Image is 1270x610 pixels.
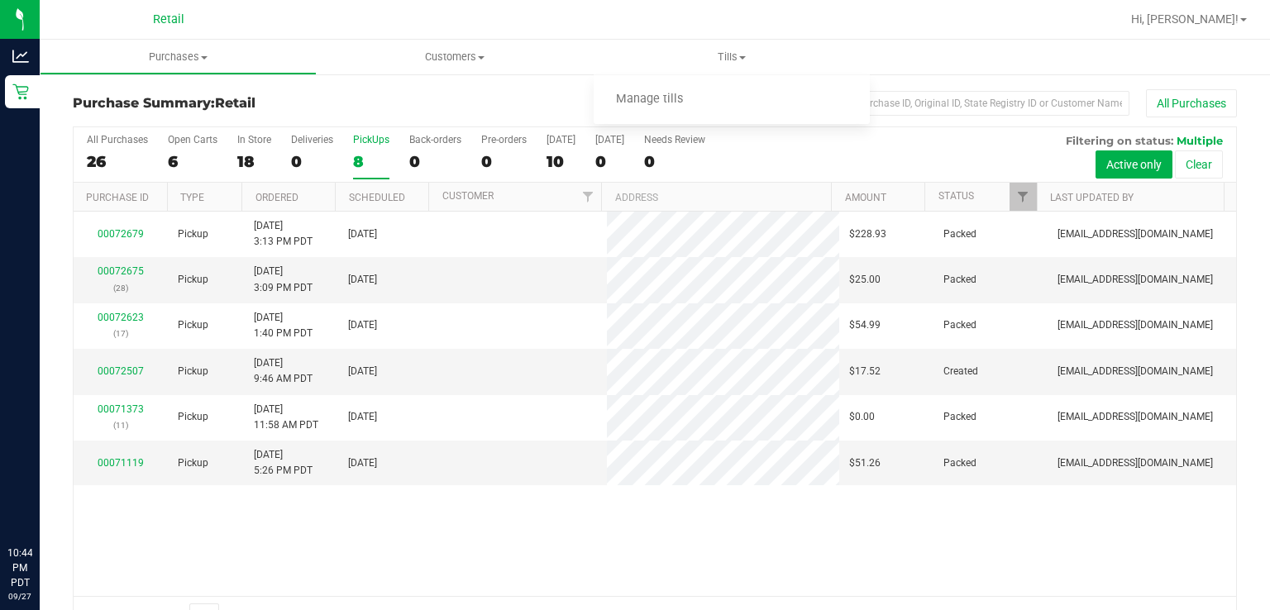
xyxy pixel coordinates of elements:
a: Type [180,192,204,203]
span: Packed [943,272,976,288]
span: Filtering on status: [1066,134,1173,147]
a: Tills Manage tills [594,40,871,74]
a: 00071373 [98,403,144,415]
h3: Purchase Summary: [73,96,461,111]
span: [DATE] [348,409,377,425]
button: All Purchases [1146,89,1237,117]
button: Clear [1175,150,1223,179]
div: Open Carts [168,134,217,145]
div: Pre-orders [481,134,527,145]
div: In Store [237,134,271,145]
span: [DATE] [348,272,377,288]
a: Amount [845,192,886,203]
div: Deliveries [291,134,333,145]
span: $51.26 [849,455,881,471]
span: [DATE] [348,226,377,242]
span: Packed [943,226,976,242]
div: [DATE] [595,134,624,145]
p: (28) [84,280,158,296]
input: Search Purchase ID, Original ID, State Registry ID or Customer Name... [799,91,1129,116]
a: 00072507 [98,365,144,377]
a: 00072679 [98,228,144,240]
a: Filter [1010,183,1037,211]
span: Multiple [1177,134,1223,147]
a: Last Updated By [1050,192,1134,203]
a: 00071119 [98,457,144,469]
inline-svg: Analytics [12,48,29,64]
span: Retail [153,12,184,26]
div: 0 [409,152,461,171]
span: [DATE] 11:58 AM PDT [254,402,318,433]
p: 09/27 [7,590,32,603]
span: [EMAIL_ADDRESS][DOMAIN_NAME] [1058,409,1213,425]
span: [EMAIL_ADDRESS][DOMAIN_NAME] [1058,317,1213,333]
a: 00072623 [98,312,144,323]
div: 6 [168,152,217,171]
div: 0 [644,152,705,171]
a: Customers [317,40,594,74]
span: [DATE] [348,455,377,471]
span: Packed [943,455,976,471]
iframe: Resource center [17,478,66,527]
span: Created [943,364,978,379]
span: Pickup [178,317,208,333]
a: Purchase ID [86,192,149,203]
div: 10 [547,152,575,171]
span: Pickup [178,409,208,425]
a: Ordered [255,192,298,203]
div: 8 [353,152,389,171]
div: All Purchases [87,134,148,145]
span: [DATE] 1:40 PM PDT [254,310,313,341]
div: PickUps [353,134,389,145]
a: Customer [442,190,494,202]
span: Pickup [178,455,208,471]
span: [EMAIL_ADDRESS][DOMAIN_NAME] [1058,226,1213,242]
button: Active only [1096,150,1172,179]
inline-svg: Retail [12,83,29,100]
span: $54.99 [849,317,881,333]
div: Back-orders [409,134,461,145]
span: Tills [594,50,871,64]
a: 00072675 [98,265,144,277]
span: [DATE] [348,364,377,379]
span: Customers [317,50,593,64]
div: [DATE] [547,134,575,145]
span: $17.52 [849,364,881,379]
div: 0 [595,152,624,171]
span: Pickup [178,272,208,288]
span: [EMAIL_ADDRESS][DOMAIN_NAME] [1058,455,1213,471]
span: [DATE] 3:13 PM PDT [254,218,313,250]
span: [EMAIL_ADDRESS][DOMAIN_NAME] [1058,272,1213,288]
a: Status [938,190,974,202]
span: Pickup [178,364,208,379]
p: (17) [84,326,158,341]
a: Filter [574,183,601,211]
span: [DATE] 5:26 PM PDT [254,447,313,479]
span: [DATE] 9:46 AM PDT [254,355,313,387]
th: Address [601,183,831,212]
span: Pickup [178,226,208,242]
span: [DATE] [348,317,377,333]
span: Hi, [PERSON_NAME]! [1131,12,1239,26]
span: Manage tills [594,93,705,107]
span: $25.00 [849,272,881,288]
span: [DATE] 3:09 PM PDT [254,264,313,295]
span: Purchases [41,50,316,64]
div: 26 [87,152,148,171]
span: $228.93 [849,226,886,242]
a: Scheduled [349,192,405,203]
span: Retail [215,95,255,111]
div: Needs Review [644,134,705,145]
div: 0 [481,152,527,171]
span: [EMAIL_ADDRESS][DOMAIN_NAME] [1058,364,1213,379]
span: Packed [943,317,976,333]
div: 18 [237,152,271,171]
span: $0.00 [849,409,875,425]
span: Packed [943,409,976,425]
a: Purchases [40,40,317,74]
div: 0 [291,152,333,171]
p: 10:44 PM PDT [7,546,32,590]
p: (11) [84,417,158,433]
